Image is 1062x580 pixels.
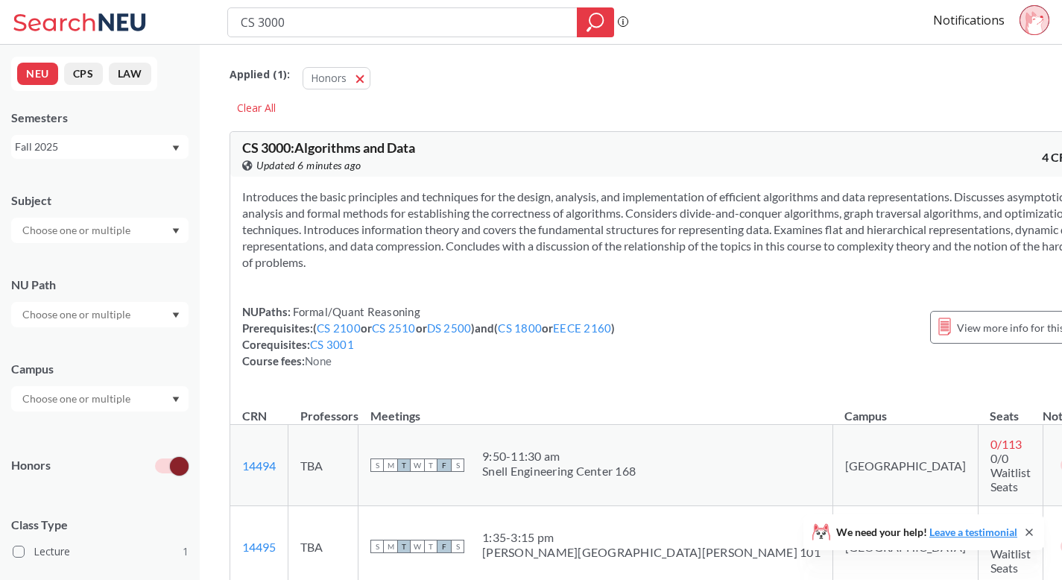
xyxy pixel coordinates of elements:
div: 9:50 - 11:30 am [482,449,636,464]
span: W [411,458,424,472]
span: S [451,540,464,553]
span: 1 [183,543,189,560]
div: NUPaths: Prerequisites: ( or or ) and ( or ) Corequisites: Course fees: [242,303,615,369]
span: T [424,458,437,472]
input: Choose one or multiple [15,390,140,408]
span: Updated 6 minutes ago [256,157,361,174]
span: 0 / 113 [990,437,1022,451]
div: Fall 2025Dropdown arrow [11,135,189,159]
div: Clear All [230,97,283,119]
div: Campus [11,361,189,377]
a: CS 2100 [317,321,361,335]
span: T [424,540,437,553]
button: LAW [109,63,151,85]
span: M [384,540,397,553]
span: T [397,458,411,472]
span: M [384,458,397,472]
div: NU Path [11,277,189,293]
svg: magnifying glass [587,12,604,33]
div: CRN [242,408,267,424]
span: S [370,458,384,472]
span: We need your help! [836,527,1017,538]
a: CS 3001 [310,338,354,351]
td: TBA [288,425,358,506]
div: magnifying glass [577,7,614,37]
a: 14495 [242,540,276,554]
th: Campus [832,393,978,425]
a: Notifications [933,12,1005,28]
td: [GEOGRAPHIC_DATA] [832,425,978,506]
div: [PERSON_NAME][GEOGRAPHIC_DATA][PERSON_NAME] 101 [482,545,821,560]
span: 0/0 Waitlist Seats [990,451,1031,494]
div: Semesters [11,110,189,126]
span: Class Type [11,517,189,533]
div: Fall 2025 [15,139,171,155]
label: Lecture [13,542,189,561]
th: Meetings [358,393,833,425]
div: Subject [11,192,189,209]
span: Formal/Quant Reasoning [291,305,420,318]
input: Choose one or multiple [15,306,140,324]
span: F [437,458,451,472]
span: None [305,354,332,368]
div: Snell Engineering Center 168 [482,464,636,479]
span: Applied ( 1 ): [230,66,290,83]
svg: Dropdown arrow [172,228,180,234]
span: S [451,458,464,472]
span: CS 3000 : Algorithms and Data [242,139,415,156]
span: S [370,540,384,553]
svg: Dropdown arrow [172,397,180,403]
a: DS 2500 [427,321,472,335]
span: Honors [311,71,347,85]
button: NEU [17,63,58,85]
svg: Dropdown arrow [172,312,180,318]
button: CPS [64,63,103,85]
svg: Dropdown arrow [172,145,180,151]
span: W [411,540,424,553]
p: Honors [11,457,51,474]
div: Dropdown arrow [11,302,189,327]
a: CS 1800 [498,321,542,335]
span: F [437,540,451,553]
span: T [397,540,411,553]
span: 0/0 Waitlist Seats [990,532,1031,575]
div: Dropdown arrow [11,218,189,243]
input: Choose one or multiple [15,221,140,239]
div: Dropdown arrow [11,386,189,412]
th: Professors [288,393,358,425]
th: Seats [978,393,1043,425]
a: CS 2510 [372,321,416,335]
a: EECE 2160 [553,321,611,335]
div: 1:35 - 3:15 pm [482,530,821,545]
a: Leave a testimonial [929,526,1017,538]
button: Honors [303,67,370,89]
a: 14494 [242,458,276,473]
input: Class, professor, course number, "phrase" [239,10,566,35]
